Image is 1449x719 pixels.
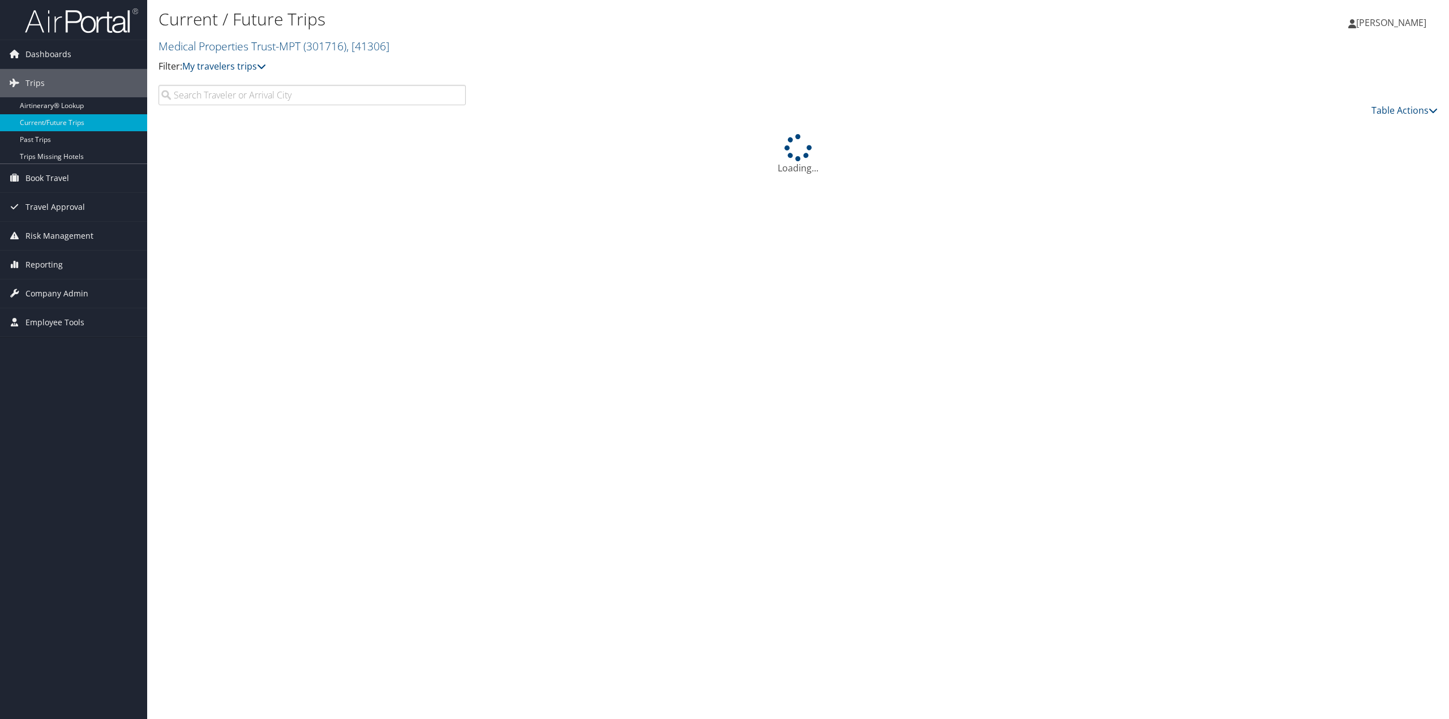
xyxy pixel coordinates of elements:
input: Search Traveler or Arrival City [158,85,466,105]
a: Medical Properties Trust-MPT [158,38,389,54]
span: Company Admin [25,279,88,308]
span: Trips [25,69,45,97]
span: Reporting [25,251,63,279]
p: Filter: [158,59,1011,74]
h1: Current / Future Trips [158,7,1011,31]
span: Book Travel [25,164,69,192]
span: ( 301716 ) [303,38,346,54]
span: Risk Management [25,222,93,250]
img: airportal-logo.png [25,7,138,34]
span: [PERSON_NAME] [1356,16,1426,29]
span: , [ 41306 ] [346,38,389,54]
span: Travel Approval [25,193,85,221]
a: [PERSON_NAME] [1348,6,1438,40]
a: My travelers trips [182,60,266,72]
span: Employee Tools [25,308,84,337]
a: Table Actions [1371,104,1438,117]
span: Dashboards [25,40,71,68]
div: Loading... [158,134,1438,175]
